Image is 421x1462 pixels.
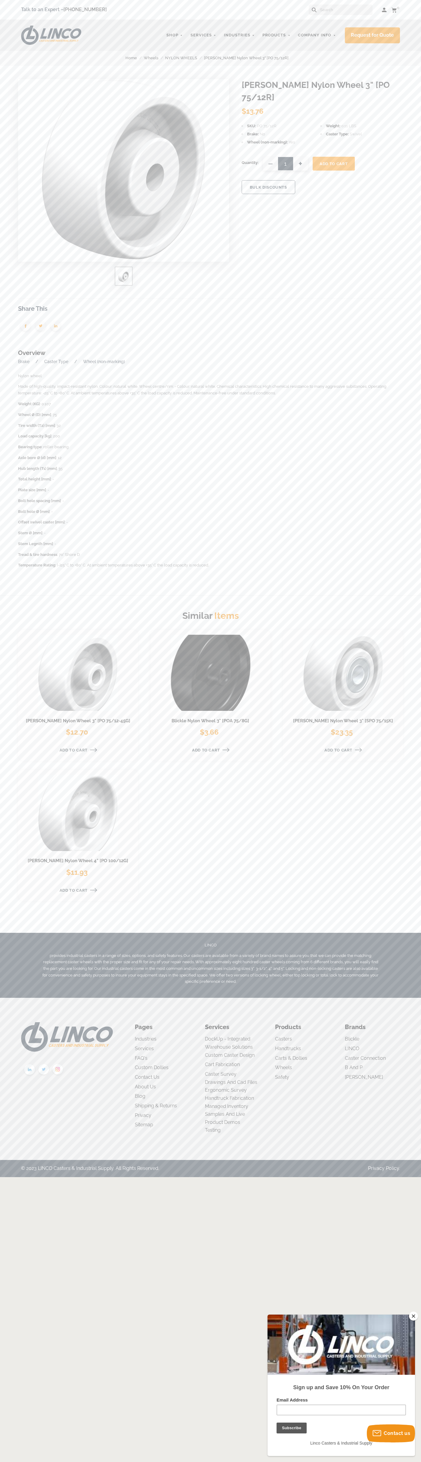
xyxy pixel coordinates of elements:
strong: Wheel Ø (D) [mm] [18,412,51,417]
a: Shop [163,29,186,41]
a: Wheels [144,55,165,61]
span: Swivel [350,132,362,136]
li: Products [275,1022,330,1032]
button: Add To Cart [313,157,355,171]
p: : - [18,508,403,515]
span: $3.66 [200,728,219,736]
strong: Sign up and Save 10% On Your Order [26,70,122,76]
input: Search [320,5,373,15]
span: Add to Cart [324,748,352,752]
strong: Axle bore Ø (d) [mm] [18,455,56,460]
span: Contact us [384,1430,410,1436]
span: + [293,157,308,171]
a: Blickle [345,1036,359,1042]
a: / [36,359,38,364]
a: Custom Caster Design [205,1052,255,1058]
a: Drawings and Cad Files [205,1079,257,1085]
a: Industries [135,1036,156,1042]
a: Safety [275,1074,289,1080]
span: Caster Type [326,132,349,136]
strong: Total height [mm] [18,477,51,481]
a: LINCO [345,1046,359,1051]
span: 0 [397,5,399,10]
a: Testing [205,1127,221,1133]
a: Ergonomic Survey [205,1087,247,1093]
p: : 200 [18,433,403,440]
p: : - [18,476,403,483]
span: — [263,157,278,171]
strong: Bolt hole Ø [mm] [18,509,50,514]
img: group-1951.png [48,319,63,334]
a: Add to Cart [23,884,124,896]
img: LINCO CASTERS & INDUSTRIAL SUPPLY [21,26,81,45]
a: Brake [18,359,29,364]
strong: Offset swivel caster [mm] [18,520,65,524]
span: Quantity [242,157,258,169]
a: NYLON WHEELS [165,55,204,61]
span: Add to Cart [60,748,88,752]
img: linkedin.png [23,1063,37,1078]
span: Talk to an Expert – [21,6,107,14]
a: Overview [18,349,45,356]
img: Blickle Nylon Wheel 3" [PO 75/12R] [118,270,129,282]
a: [PERSON_NAME] Nylon Wheel 3" [SPO 75/15K] [293,718,393,723]
span: Linco Casters & Industrial Supply [43,126,105,131]
p: : 12 [18,455,403,461]
a: Caster Type [44,359,68,364]
a: Shipping & Returns [135,1103,177,1109]
strong: Stem Ø [mm] [18,531,42,535]
span: $11.93 [66,868,88,877]
p: : 32 [18,422,403,429]
a: Cart Fabrication [205,1062,240,1067]
p: Made of high-quality, impact-resistant nylon. Colour: natural white. Wheel centre/rim: - Colour: ... [18,383,403,397]
strong: Load capacity [kg] [18,434,51,438]
img: twitter.png [37,1063,51,1078]
img: group-1949.png [33,319,48,334]
a: / [74,359,77,364]
a: Log in [382,7,387,13]
a: [PERSON_NAME] Nylon Wheel 4" [PO 100/12G] [28,858,128,863]
p: : - [18,519,403,526]
strong: Weight (KG) [18,402,40,406]
div: Nylon wheel [18,373,403,569]
a: Carts & Dollies [275,1055,307,1061]
span: Add to Cart [60,888,88,893]
a: Caster Connection [345,1055,386,1061]
a: Wheel (non-marking) [83,359,125,364]
img: Blickle Nylon Wheel 3" [PO 75/12R] [42,79,206,260]
span: Add To Cart [320,162,348,166]
a: Company Info [295,29,339,41]
span: SKU [247,124,256,128]
a: Blog [135,1093,145,1099]
a: B and P [345,1065,363,1070]
button: Subscribe [7,9,37,20]
span: PO 75/12R [257,124,276,128]
button: Close [409,1312,418,1321]
strong: Plate size [mm] [18,488,46,492]
span: No [260,132,265,136]
p: : 70° Shore D [18,551,403,558]
span: Yes [289,140,295,144]
a: Home [125,55,144,61]
strong: Tread & tire hardness [18,552,57,557]
span: $23.35 [331,728,353,736]
a: FAQ's [135,1055,147,1061]
a: Handtrucks [275,1046,301,1051]
a: Products [259,29,294,41]
a: Privacy [135,1112,151,1118]
a: DockUp - Integrated Warehouse Solutions [205,1036,253,1050]
h2: Similar [18,609,403,622]
a: Sitemap [135,1122,153,1127]
a: [PHONE_NUMBER] [63,7,107,12]
h3: Share This [18,304,403,313]
a: Industries [221,29,258,41]
label: Email Address [9,83,138,90]
div: © 2023 LINCO Casters & Industrial Supply. All Rights Reserved. [21,1164,159,1173]
p: : (-)25° C to +80° C. At ambient temperatures above +35° C the load capacity is reduced. [18,562,403,569]
a: Custom Dollies [135,1065,169,1070]
span: 0.11 LBS [341,124,356,128]
li: Brands [345,1022,400,1032]
a: Add to Cart [288,744,389,756]
p: : roller bearing [18,444,403,451]
a: About us [135,1084,156,1090]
